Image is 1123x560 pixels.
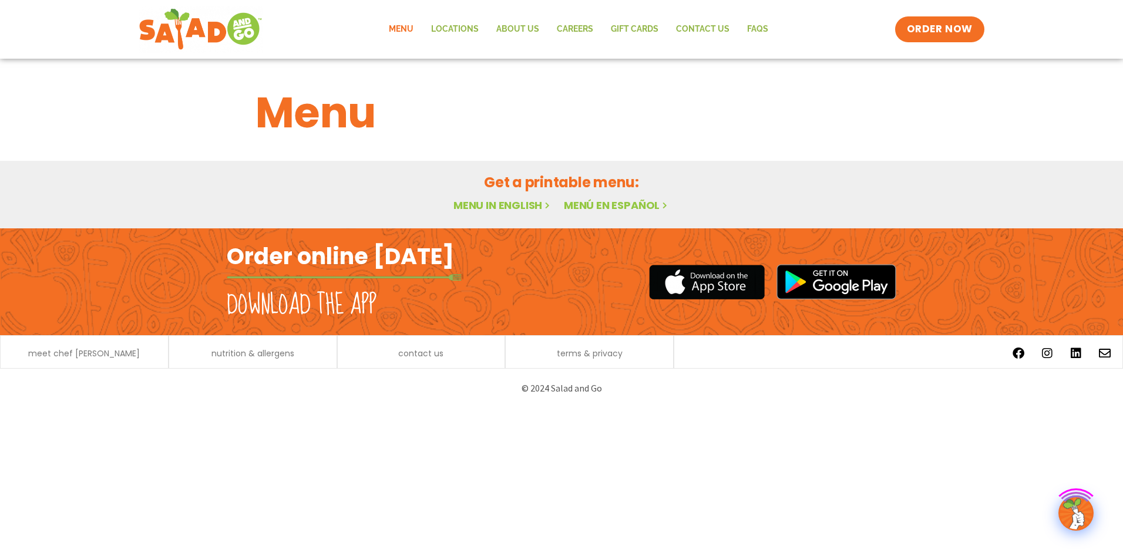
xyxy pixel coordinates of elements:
h2: Get a printable menu: [255,172,868,193]
img: appstore [649,263,765,301]
a: contact us [398,349,443,357]
a: Contact Us [667,16,738,43]
a: Locations [422,16,487,43]
h1: Menu [255,81,868,144]
a: Menu [380,16,422,43]
img: new-SAG-logo-768×292 [139,6,263,53]
nav: Menu [380,16,777,43]
a: terms & privacy [557,349,623,357]
a: GIFT CARDS [602,16,667,43]
img: fork [227,274,462,281]
span: ORDER NOW [907,22,973,36]
a: Careers [548,16,602,43]
a: FAQs [738,16,777,43]
h2: Download the app [227,289,376,322]
a: ORDER NOW [895,16,984,42]
a: Menú en español [564,198,670,212]
a: meet chef [PERSON_NAME] [28,349,140,357]
a: About Us [487,16,548,43]
a: nutrition & allergens [211,349,294,357]
a: Menu in English [453,198,552,212]
h2: Order online [DATE] [227,242,454,271]
p: © 2024 Salad and Go [233,380,890,396]
img: google_play [776,264,896,299]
